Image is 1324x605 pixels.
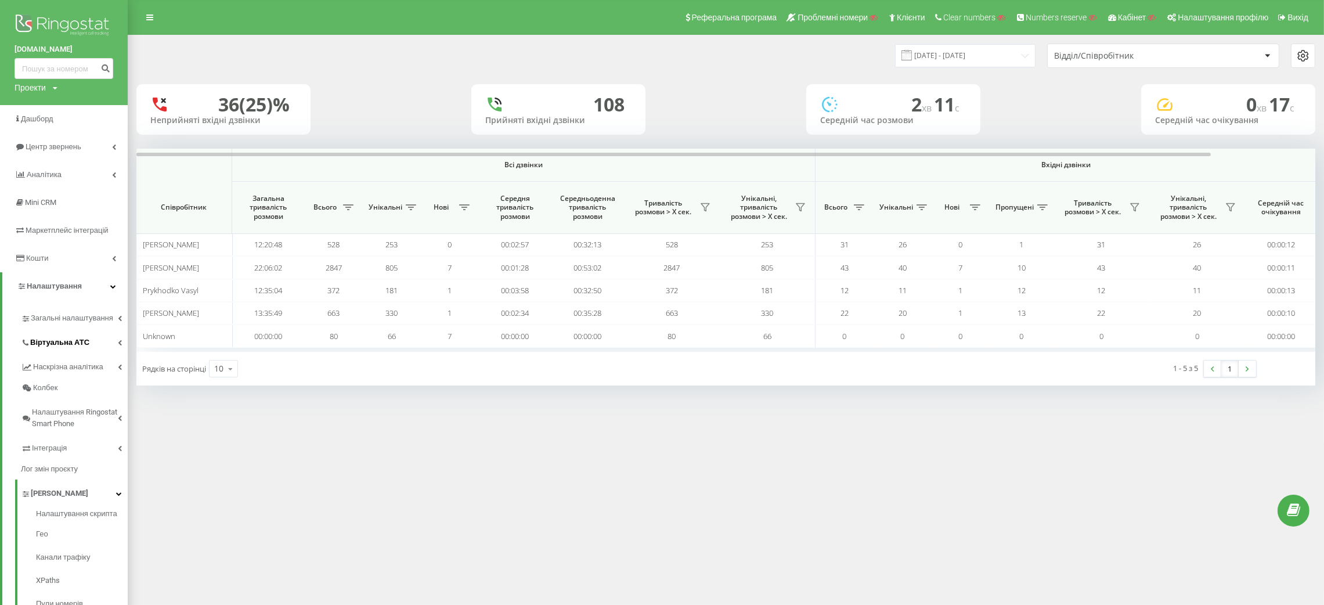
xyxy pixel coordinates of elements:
span: 181 [386,285,398,296]
span: 528 [328,239,340,250]
div: 36 (25)% [218,93,290,116]
span: Вихід [1288,13,1308,22]
td: 00:02:57 [479,233,551,256]
span: 31 [1098,239,1106,250]
span: Колбек [33,382,57,394]
span: 0 [901,331,905,341]
span: Проблемні номери [798,13,868,22]
span: 528 [666,239,678,250]
span: 0 [959,331,963,341]
span: [PERSON_NAME] [143,262,199,273]
span: Маркетплейс інтеграцій [26,226,109,235]
span: 31 [840,239,849,250]
span: 40 [1193,262,1202,273]
span: 20 [1193,308,1202,318]
span: Унікальні, тривалість розмови > Х сек. [726,194,792,221]
span: 253 [762,239,774,250]
div: Середній час очікування [1155,116,1301,125]
span: 80 [668,331,676,341]
span: XPaths [36,575,60,586]
span: 372 [328,285,340,296]
a: Гео [36,523,128,546]
td: 00:01:28 [479,256,551,279]
span: 12 [1098,285,1106,296]
span: Середньоденна тривалість розмови [560,194,615,221]
img: Ringostat logo [15,12,113,41]
span: 0 [1246,92,1269,117]
span: Віртуальна АТС [30,337,89,348]
td: 00:00:12 [1245,233,1318,256]
span: 22 [1098,308,1106,318]
td: 00:00:10 [1245,302,1318,325]
span: 11 [899,285,907,296]
span: 372 [666,285,678,296]
span: 181 [762,285,774,296]
td: 00:00:13 [1245,279,1318,302]
span: Всі дзвінки [266,160,781,170]
div: 10 [214,363,223,374]
a: Налаштування [2,272,128,300]
span: Лог змін проєкту [21,463,78,475]
span: Аналiтика [27,170,62,179]
span: 7 [448,262,452,273]
div: Неприйняті вхідні дзвінки [150,116,297,125]
span: 43 [840,262,849,273]
span: Всього [311,203,340,212]
span: 26 [899,239,907,250]
span: Unknown [143,331,175,341]
span: 663 [328,308,340,318]
span: 11 [1193,285,1202,296]
td: 00:02:34 [479,302,551,325]
span: 7 [448,331,452,341]
span: Вхідні дзвінки [846,160,1287,170]
div: 1 - 5 з 5 [1173,362,1198,374]
span: 12 [840,285,849,296]
span: Пропущені [995,203,1034,212]
div: 108 [593,93,625,116]
span: 20 [899,308,907,318]
span: 1 [448,308,452,318]
a: Лог змін проєкту [21,459,128,480]
span: 663 [666,308,678,318]
span: Клієнти [897,13,925,22]
a: Налаштування скрипта [36,508,128,523]
a: Колбек [21,377,128,398]
span: 0 [1020,331,1024,341]
span: [PERSON_NAME] [143,308,199,318]
a: [DOMAIN_NAME] [15,44,113,55]
span: 1 [959,285,963,296]
span: 0 [448,239,452,250]
span: Унікальні [879,203,913,212]
span: c [955,102,959,114]
span: Загальні налаштування [31,312,113,324]
span: Інтеграція [32,442,67,454]
span: хв [922,102,934,114]
span: Гео [36,528,48,540]
span: 13 [1018,308,1026,318]
span: 330 [386,308,398,318]
span: Налаштування скрипта [36,508,117,520]
input: Пошук за номером [15,58,113,79]
td: 00:53:02 [551,256,624,279]
span: Середня тривалість розмови [488,194,543,221]
span: Наскрізна аналітика [33,361,103,373]
span: 12 [1018,285,1026,296]
span: 22 [840,308,849,318]
span: Prykhodko Vasyl [143,285,199,296]
span: 1 [959,308,963,318]
span: Налаштування профілю [1178,13,1268,22]
span: Нові [937,203,966,212]
td: 00:00:00 [1245,325,1318,347]
a: Віртуальна АТС [21,329,128,353]
span: 0 [843,331,847,341]
td: 00:03:58 [479,279,551,302]
span: Загальна тривалість розмови [241,194,296,221]
td: 00:00:00 [479,325,551,347]
span: Середній час очікування [1254,199,1308,217]
td: 13:35:49 [232,302,305,325]
td: 00:00:00 [232,325,305,347]
span: 17 [1269,92,1294,117]
a: Канали трафіку [36,546,128,569]
td: 00:00:11 [1245,256,1318,279]
span: 66 [763,331,771,341]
